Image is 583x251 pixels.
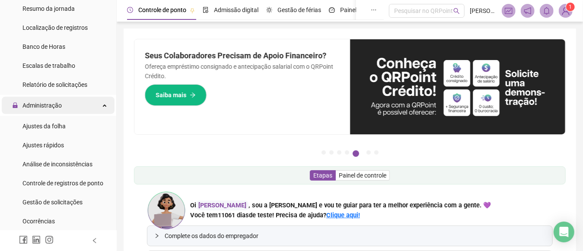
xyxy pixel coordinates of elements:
[566,3,575,11] sup: Atualize o seu contato no menu Meus Dados
[145,62,340,81] p: Ofereça empréstimo consignado e antecipação salarial com o QRPoint Crédito.
[190,211,218,219] span: Você tem
[32,235,41,244] span: linkedin
[237,211,249,219] span: dias
[559,4,572,17] img: 91704
[22,5,75,12] span: Resumo da jornada
[127,7,133,13] span: clock-circle
[339,172,386,179] span: Painel de controle
[313,172,332,179] span: Etapas
[22,180,103,187] span: Controle de registros de ponto
[154,233,159,238] span: collapsed
[22,81,87,88] span: Relatório de solicitações
[203,7,209,13] span: file-done
[138,6,186,13] span: Controle de ponto
[524,7,532,15] span: notification
[350,39,566,134] img: banner%2F11e687cd-1386-4cbd-b13b-7bd81425532d.png
[345,150,349,155] button: 4
[22,24,88,31] span: Localização de registros
[156,90,186,100] span: Saiba mais
[190,8,195,13] span: pushpin
[329,150,334,155] button: 2
[326,211,360,219] a: Clique aqui!
[22,199,83,206] span: Gestão de solicitações
[505,7,513,15] span: fund
[266,7,272,13] span: sun
[249,211,326,219] span: de teste! Precisa de ajuda?
[147,191,186,230] img: ana-icon.cad42e3e8b8746aecfa2.png
[22,43,65,50] span: Banco de Horas
[543,7,551,15] span: bell
[19,235,28,244] span: facebook
[322,150,326,155] button: 1
[329,7,335,13] span: dashboard
[190,200,491,210] div: Oi , sou a [PERSON_NAME] e vou te guiar para ter a melhor experiência com a gente. 💜
[45,235,54,244] span: instagram
[12,102,18,108] span: lock
[337,150,341,155] button: 3
[353,150,359,157] button: 5
[196,200,248,210] div: [PERSON_NAME]
[165,231,545,241] span: Complete os dados do empregador
[22,161,92,168] span: Análise de inconsistências
[22,62,75,69] span: Escalas de trabalho
[22,142,64,149] span: Ajustes rápidos
[366,150,371,155] button: 6
[214,6,258,13] span: Admissão digital
[145,50,340,62] h2: Seus Colaboradores Precisam de Apoio Financeiro?
[470,6,497,16] span: [PERSON_NAME]
[453,8,460,14] span: search
[147,226,552,246] div: Complete os dados do empregador
[371,7,377,13] span: ellipsis
[374,150,379,155] button: 7
[554,222,574,242] div: Open Intercom Messenger
[218,211,249,219] span: 11061
[190,92,196,98] span: arrow-right
[569,4,572,10] span: 1
[277,6,321,13] span: Gestão de férias
[22,102,62,109] span: Administração
[22,123,66,130] span: Ajustes da folha
[92,238,98,244] span: left
[145,84,207,106] button: Saiba mais
[340,6,374,13] span: Painel do DP
[22,218,55,225] span: Ocorrências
